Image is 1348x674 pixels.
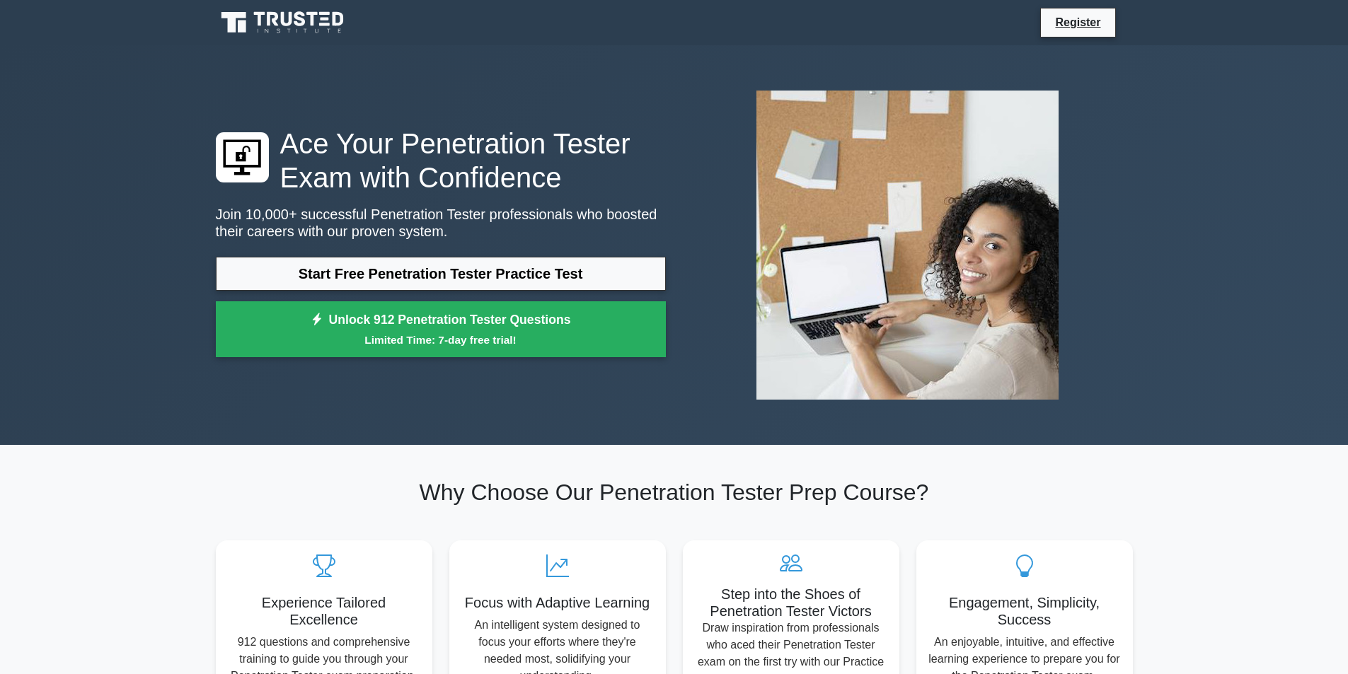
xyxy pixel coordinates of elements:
h5: Engagement, Simplicity, Success [928,594,1122,628]
h5: Experience Tailored Excellence [227,594,421,628]
a: Start Free Penetration Tester Practice Test [216,257,666,291]
p: Join 10,000+ successful Penetration Tester professionals who boosted their careers with our prove... [216,206,666,240]
a: Register [1047,13,1109,31]
h2: Why Choose Our Penetration Tester Prep Course? [216,479,1133,506]
h5: Focus with Adaptive Learning [461,594,655,611]
a: Unlock 912 Penetration Tester QuestionsLimited Time: 7-day free trial! [216,301,666,358]
small: Limited Time: 7-day free trial! [234,332,648,348]
h1: Ace Your Penetration Tester Exam with Confidence [216,127,666,194]
h5: Step into the Shoes of Penetration Tester Victors [694,586,888,620]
